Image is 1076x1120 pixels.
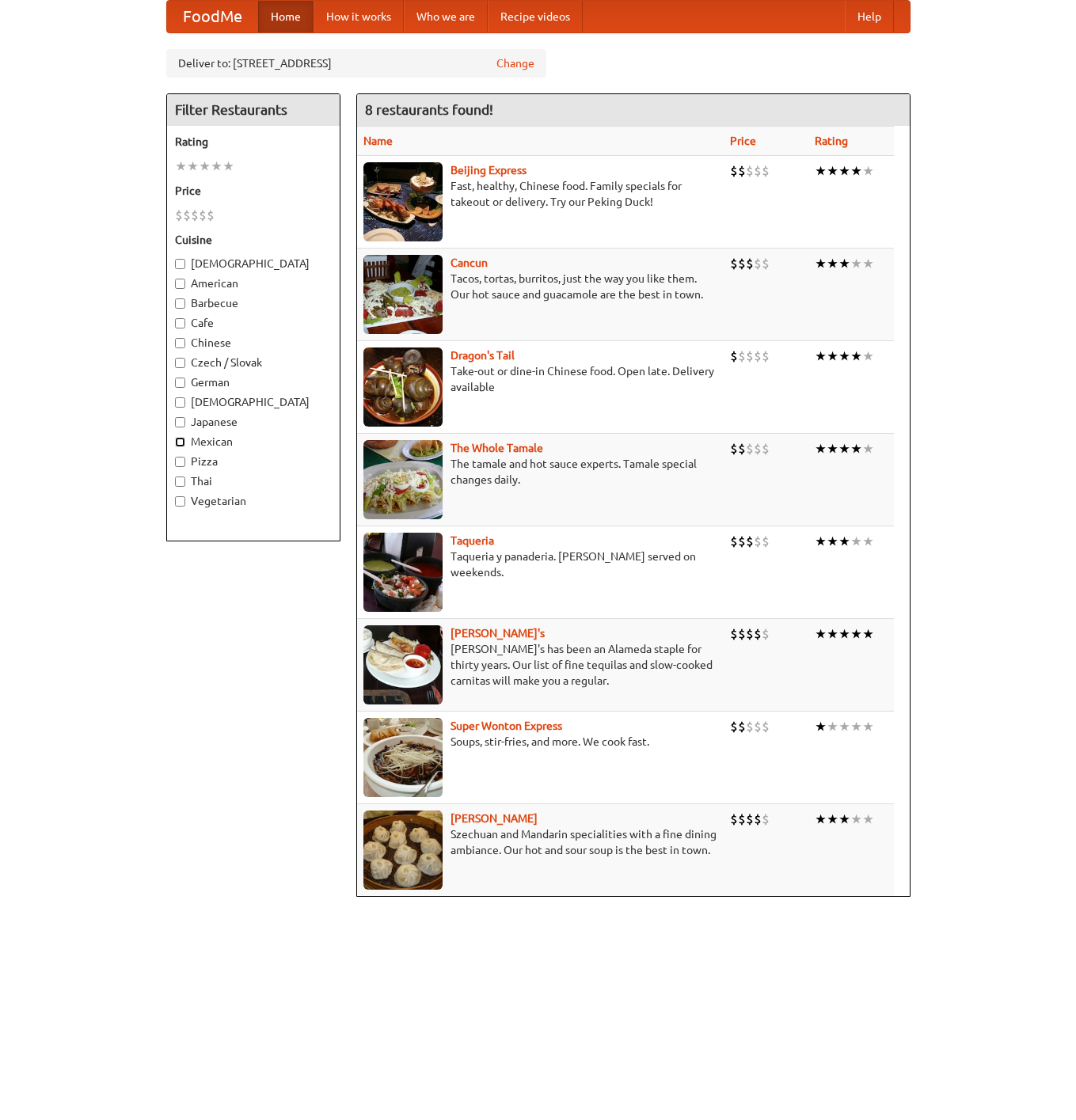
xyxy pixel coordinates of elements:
[363,347,443,427] img: dragon.jpg
[451,627,545,640] a: [PERSON_NAME]'s
[827,440,838,457] li: ★
[762,162,770,180] li: $
[183,207,191,224] li: $
[850,347,862,365] li: ★
[175,358,185,368] input: Czech / Slovak
[850,255,862,272] li: ★
[207,207,215,224] li: $
[175,158,187,175] li: ★
[451,719,562,732] a: Super Wonton Express
[862,533,874,550] li: ★
[363,135,393,147] a: Name
[738,811,746,828] li: $
[730,533,738,550] li: $
[754,347,762,365] li: $
[738,255,746,272] li: $
[191,207,199,224] li: $
[827,255,838,272] li: ★
[167,1,258,32] a: FoodMe
[730,811,738,828] li: $
[175,378,185,388] input: German
[754,718,762,735] li: $
[451,349,515,362] b: Dragon's Tail
[199,207,207,224] li: $
[862,440,874,457] li: ★
[762,255,770,272] li: $
[838,347,850,365] li: ★
[827,162,838,180] li: ★
[175,134,332,150] h5: Rating
[738,718,746,735] li: $
[730,135,756,147] a: Price
[363,456,717,488] p: The tamale and hot sauce experts. Tamale special changes daily.
[862,347,874,365] li: ★
[451,164,527,177] a: Beijing Express
[175,397,185,408] input: [DEMOGRAPHIC_DATA]
[175,232,332,248] h5: Cuisine
[730,718,738,735] li: $
[175,275,332,291] label: American
[187,158,199,175] li: ★
[746,440,754,457] li: $
[827,811,838,828] li: ★
[363,734,717,750] p: Soups, stir-fries, and more. We cook fast.
[838,533,850,550] li: ★
[838,255,850,272] li: ★
[738,347,746,365] li: $
[850,440,862,457] li: ★
[175,355,332,370] label: Czech / Slovak
[363,440,443,519] img: wholetamale.jpg
[754,625,762,643] li: $
[363,533,443,612] img: taqueria.jpg
[746,718,754,735] li: $
[488,1,583,32] a: Recipe videos
[850,625,862,643] li: ★
[175,335,332,351] label: Chinese
[451,812,538,825] a: [PERSON_NAME]
[175,295,332,311] label: Barbecue
[451,534,494,547] a: Taqueria
[175,434,332,450] label: Mexican
[496,55,534,71] a: Change
[815,718,827,735] li: ★
[838,625,850,643] li: ★
[762,533,770,550] li: $
[754,440,762,457] li: $
[175,279,185,289] input: American
[815,440,827,457] li: ★
[746,255,754,272] li: $
[166,49,546,78] div: Deliver to: [STREET_ADDRESS]
[175,298,185,309] input: Barbecue
[363,641,717,689] p: [PERSON_NAME]'s has been an Alameda staple for thirty years. Our list of fine tequilas and slow-c...
[738,625,746,643] li: $
[730,625,738,643] li: $
[838,162,850,180] li: ★
[363,718,443,797] img: superwonton.jpg
[175,183,332,199] h5: Price
[862,255,874,272] li: ★
[175,338,185,348] input: Chinese
[199,158,211,175] li: ★
[363,255,443,334] img: cancun.jpg
[746,162,754,180] li: $
[762,347,770,365] li: $
[862,811,874,828] li: ★
[827,625,838,643] li: ★
[175,473,332,489] label: Thai
[175,315,332,331] label: Cafe
[730,347,738,365] li: $
[815,811,827,828] li: ★
[175,318,185,328] input: Cafe
[363,271,717,302] p: Tacos, tortas, burritos, just the way you like them. Our hot sauce and guacamole are the best in ...
[363,363,717,395] p: Take-out or dine-in Chinese food. Open late. Delivery available
[730,255,738,272] li: $
[451,256,488,269] b: Cancun
[815,625,827,643] li: ★
[363,178,717,210] p: Fast, healthy, Chinese food. Family specials for takeout or delivery. Try our Peking Duck!
[815,347,827,365] li: ★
